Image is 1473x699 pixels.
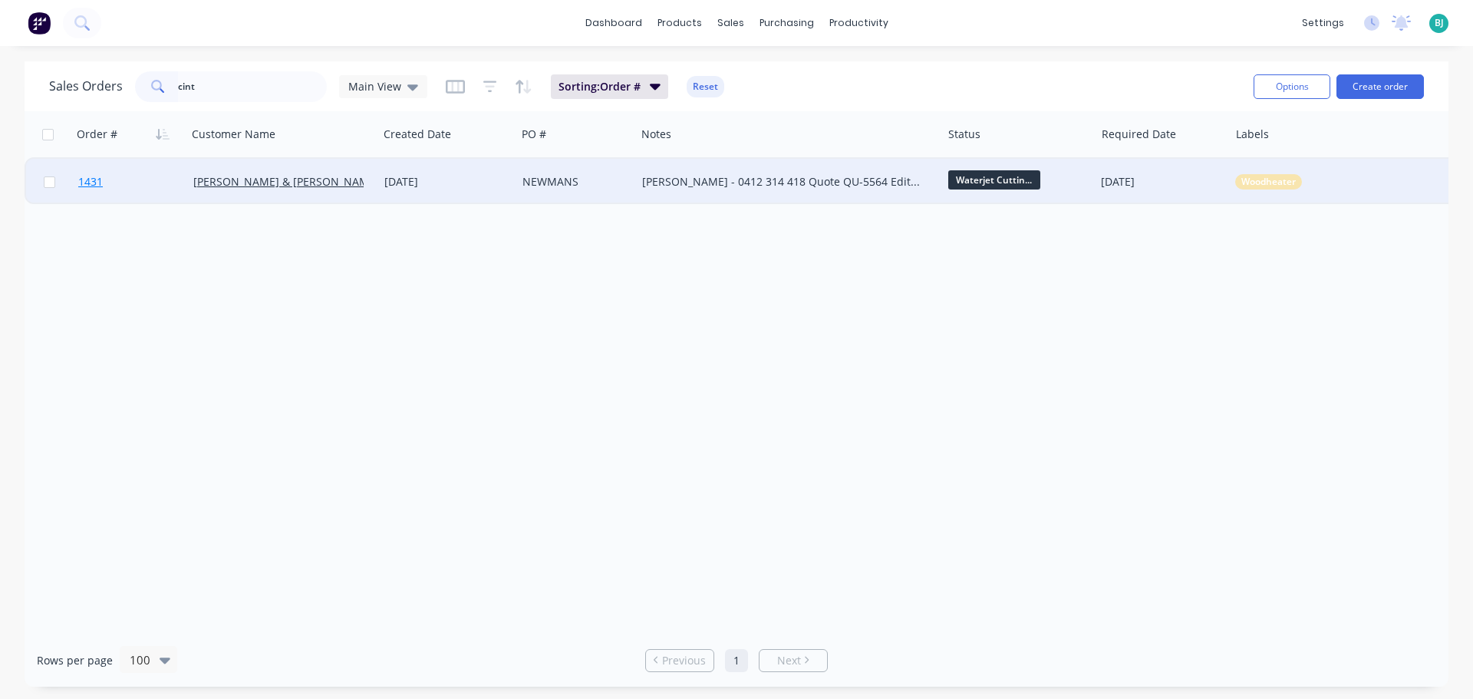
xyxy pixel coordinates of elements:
[77,127,117,142] div: Order #
[559,79,641,94] span: Sorting: Order #
[646,653,713,668] a: Previous page
[760,653,827,668] a: Next page
[1236,127,1269,142] div: Labels
[662,653,706,668] span: Previous
[522,174,624,190] div: NEWMANS
[28,12,51,35] img: Factory
[1241,174,1296,190] span: Woodheater
[348,78,401,94] span: Main View
[642,174,921,190] div: [PERSON_NAME] - 0412 314 418 Quote QU-5564 Edit invoice INV-12586 Draft
[777,653,801,668] span: Next
[1336,74,1424,99] button: Create order
[1235,174,1302,190] button: Woodheater
[192,127,275,142] div: Customer Name
[1435,16,1444,30] span: BJ
[752,12,822,35] div: purchasing
[78,159,193,205] a: 1431
[725,649,748,672] a: Page 1 is your current page
[639,649,834,672] ul: Pagination
[522,127,546,142] div: PO #
[78,174,103,190] span: 1431
[384,174,510,190] div: [DATE]
[578,12,650,35] a: dashboard
[551,74,668,99] button: Sorting:Order #
[1294,12,1352,35] div: settings
[948,127,980,142] div: Status
[178,71,328,102] input: Search...
[710,12,752,35] div: sales
[687,76,724,97] button: Reset
[1101,174,1223,190] div: [DATE]
[948,170,1040,190] span: Waterjet Cuttin...
[384,127,451,142] div: Created Date
[37,653,113,668] span: Rows per page
[1254,74,1330,99] button: Options
[641,127,671,142] div: Notes
[49,79,123,94] h1: Sales Orders
[193,174,379,189] a: [PERSON_NAME] & [PERSON_NAME]
[1102,127,1176,142] div: Required Date
[822,12,896,35] div: productivity
[650,12,710,35] div: products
